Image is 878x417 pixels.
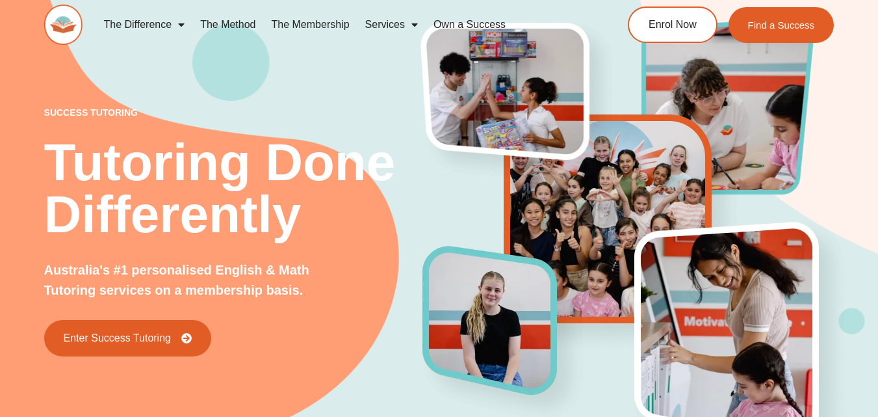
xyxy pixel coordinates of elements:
a: Own a Success [426,10,513,40]
a: Enter Success Tutoring [44,320,211,356]
p: success tutoring [44,108,424,117]
a: Enrol Now [628,7,717,43]
span: Enrol Now [649,20,697,30]
a: The Method [192,10,263,40]
nav: Menu [96,10,582,40]
a: The Difference [96,10,192,40]
a: The Membership [264,10,357,40]
a: Find a Success [729,7,834,43]
p: Australia's #1 personalised English & Math Tutoring services on a membership basis. [44,260,321,301]
h2: Tutoring Done Differently [44,137,424,241]
span: Enter Success Tutoring [64,333,171,343]
a: Services [357,10,426,40]
span: Find a Success [748,20,815,30]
